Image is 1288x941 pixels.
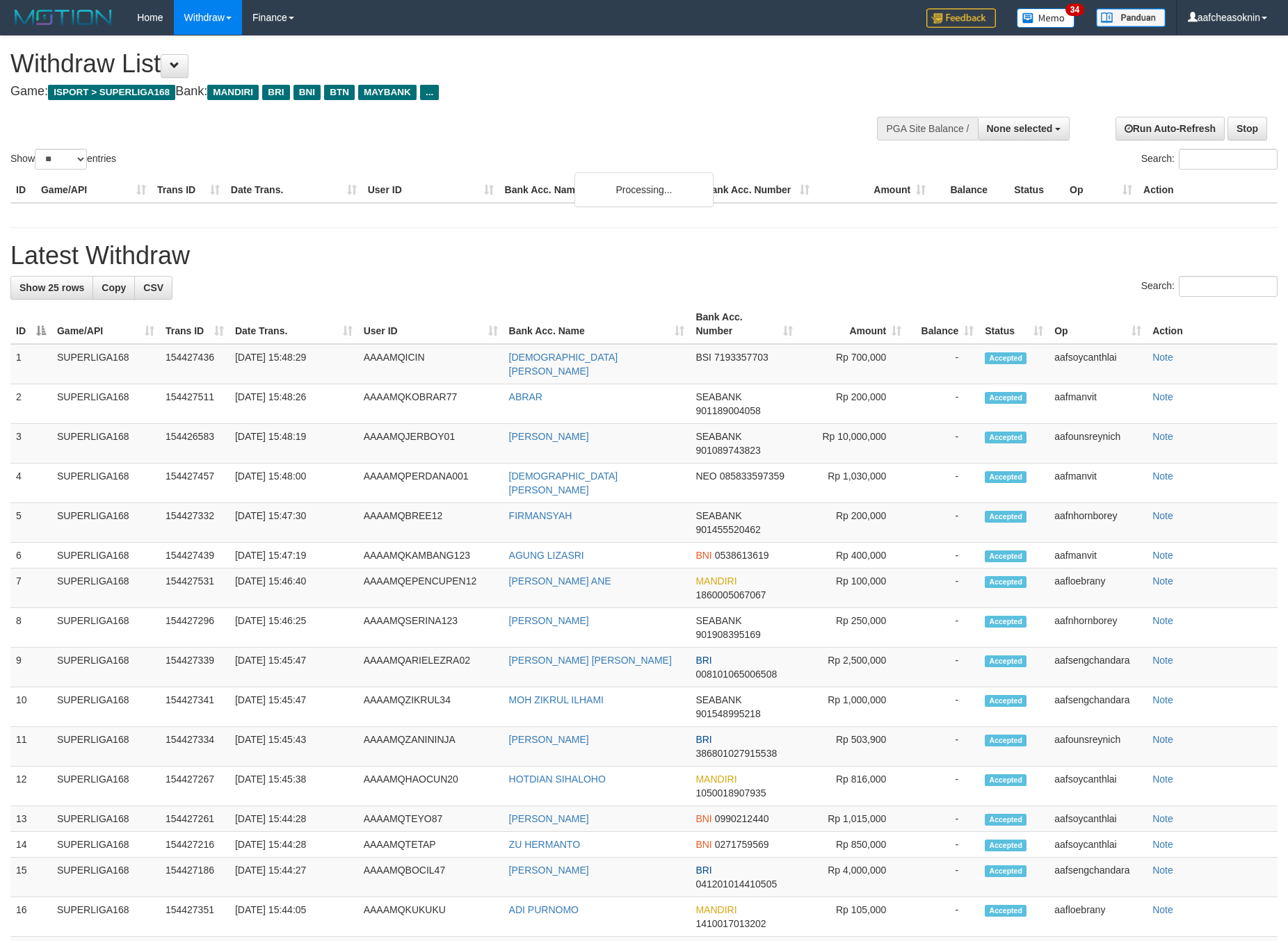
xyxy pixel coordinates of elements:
[985,774,1027,786] span: Accepted
[509,774,606,785] a: HOTDIAN SIHALOHO
[358,608,504,648] td: AAAAMQSERINA123
[985,735,1027,746] span: Accepted
[51,568,160,608] td: SUPERLIGA168
[160,424,230,464] td: 154426583
[979,304,1049,344] th: Status: activate to sort column ascending
[358,687,504,727] td: AAAAMQZIKRUL34
[1179,149,1278,170] input: Search:
[798,727,907,767] td: Rp 503,900
[509,839,580,850] a: ZU HERMANTO
[51,424,160,464] td: SUPERLIGA168
[10,503,51,543] td: 5
[695,352,711,363] span: BSI
[695,575,736,587] span: MANDIRI
[1179,276,1278,297] input: Search:
[10,149,116,170] label: Show entries
[798,568,907,608] td: Rp 100,000
[798,806,907,832] td: Rp 1,015,000
[985,471,1027,483] span: Accepted
[160,648,230,687] td: 154427339
[931,177,1008,203] th: Balance
[798,648,907,687] td: Rp 2,500,000
[695,510,741,521] span: SEABANK
[907,767,979,806] td: -
[10,384,51,424] td: 2
[358,648,504,687] td: AAAAMQARIELEZRA02
[324,85,355,100] span: BTN
[358,767,504,806] td: AAAAMQHAOCUN20
[10,464,51,503] td: 4
[509,470,618,496] a: [DEMOGRAPHIC_DATA][PERSON_NAME]
[1049,424,1147,464] td: aafounsreynich
[1049,648,1147,687] td: aafsengchandara
[574,172,714,207] div: Processing...
[509,575,611,587] a: [PERSON_NAME] ANE
[695,865,711,876] span: BRI
[152,177,225,203] th: Trans ID
[51,608,160,648] td: SUPERLIGA168
[358,304,504,344] th: User ID: activate to sort column ascending
[160,687,230,727] td: 154427341
[102,282,126,293] span: Copy
[230,464,358,503] td: [DATE] 15:48:00
[907,384,979,424] td: -
[499,177,700,203] th: Bank Acc. Name
[1049,503,1147,543] td: aafnhornborey
[51,344,160,384] td: SUPERLIGA168
[985,655,1027,667] span: Accepted
[695,629,760,640] span: Copy 901908395169 to clipboard
[509,431,589,442] a: [PERSON_NAME]
[699,177,815,203] th: Bank Acc. Number
[358,832,504,858] td: AAAAMQTETAP
[715,839,769,850] span: Copy 0271759569 to clipboard
[1227,117,1267,140] a: Stop
[1152,774,1173,785] a: Note
[230,543,358,568] td: [DATE] 15:47:19
[51,832,160,858] td: SUPERLIGA168
[230,767,358,806] td: [DATE] 15:45:38
[358,858,504,897] td: AAAAMQBOCIL47
[509,694,604,705] a: MOH ZIKRUL ILHAMI
[509,734,589,745] a: [PERSON_NAME]
[695,391,741,402] span: SEABANK
[798,543,907,568] td: Rp 400,000
[987,123,1053,134] span: None selected
[907,503,979,543] td: -
[230,503,358,543] td: [DATE] 15:47:30
[985,550,1027,562] span: Accepted
[358,806,504,832] td: AAAAMQTEYO87
[51,464,160,503] td: SUPERLIGA168
[877,117,977,140] div: PGA Site Balance /
[509,510,572,521] a: FIRMANSYAH
[51,648,160,687] td: SUPERLIGA168
[695,431,741,442] span: SEABANK
[695,708,760,719] span: Copy 901548995218 to clipboard
[1049,727,1147,767] td: aafounsreynich
[10,806,51,832] td: 13
[51,727,160,767] td: SUPERLIGA168
[1116,117,1225,140] a: Run Auto-Refresh
[1049,384,1147,424] td: aafmanvit
[907,727,979,767] td: -
[509,352,618,377] a: [DEMOGRAPHIC_DATA][PERSON_NAME]
[51,806,160,832] td: SUPERLIGA168
[10,50,845,78] h1: Withdraw List
[1141,276,1278,297] label: Search:
[160,767,230,806] td: 154427267
[10,7,116,28] img: MOTION_logo.png
[695,878,777,890] span: Copy 041201014410505 to clipboard
[695,734,711,745] span: BRI
[51,543,160,568] td: SUPERLIGA168
[262,85,289,100] span: BRI
[160,858,230,897] td: 154427186
[35,177,152,203] th: Game/API
[230,727,358,767] td: [DATE] 15:45:43
[51,767,160,806] td: SUPERLIGA168
[1152,904,1173,915] a: Note
[10,727,51,767] td: 11
[160,832,230,858] td: 154427216
[907,464,979,503] td: -
[985,392,1027,404] span: Accepted
[907,543,979,568] td: -
[509,904,579,915] a: ADI PURNOMO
